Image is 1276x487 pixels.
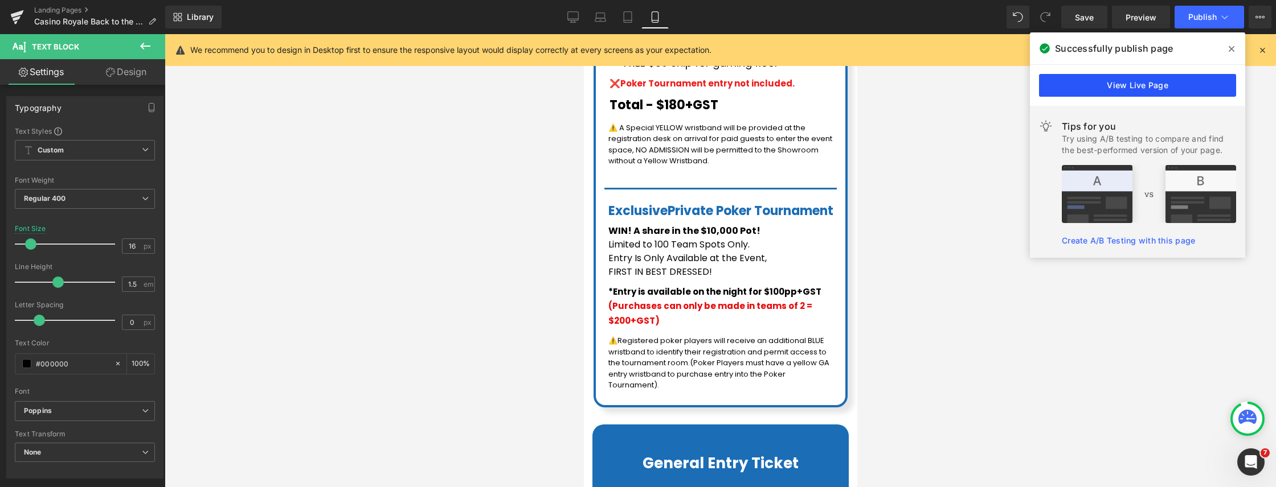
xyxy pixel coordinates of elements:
[190,44,711,56] p: We recommend you to design in Desktop first to ensure the responsive layout would display correct...
[38,146,64,155] b: Custom
[24,323,246,356] span: (Poker Players must have a yellow GA entry wristband to purchase entry into the Poker Tournament).
[15,387,155,395] div: Font
[1062,133,1236,156] div: Try using A/B testing to compare and find the best-performed version of your page.
[1039,74,1236,97] a: View Live Page
[24,266,228,292] span: (Purchases can only be made in teams of 2 = $200+GST)
[26,62,134,80] span: Total - $180+GST
[85,59,167,85] a: Design
[15,126,155,135] div: Text Styles
[587,6,614,28] a: Laptop
[24,231,253,245] p: FIRST IN BEST DRESSED!
[15,263,155,271] div: Line Height
[1112,6,1170,28] a: Preview
[15,430,155,438] div: Text Transform
[1062,165,1236,223] img: tip.png
[36,43,211,55] span: Poker Tournament entry not included.
[32,42,79,51] span: Text Block
[26,43,253,56] p: ❌
[144,319,153,326] span: px
[1249,6,1271,28] button: More
[24,301,253,357] p: ⚠️
[1062,236,1195,245] a: Create A/B Testing with this page
[15,301,155,309] div: Letter Spacing
[84,168,244,185] span: Private Poker Tournamen
[24,448,42,456] b: None
[1175,6,1244,28] button: Publish
[614,6,641,28] a: Tablet
[1261,448,1270,457] span: 7
[144,280,153,288] span: em
[24,301,243,334] span: Registered poker players will receive an additional BLUE wristband to identify their registration...
[165,6,222,28] a: New Library
[36,357,109,370] input: Color
[26,5,253,21] li: 5-hour drinks package
[24,88,248,133] span: A Special YELLOW wristband will be provided at the registration desk on arrival for paid guests t...
[559,6,587,28] a: Desktop
[15,97,62,113] div: Typography
[24,168,76,185] span: Exclusiv
[59,419,215,439] span: General Entry Ticket
[24,406,52,416] i: Poppins
[15,176,155,184] div: Font Weight
[24,190,177,203] span: WIN! A share in the $10,000 Pot!
[24,194,66,203] b: Regular 400
[1034,6,1057,28] button: Redo
[76,168,84,185] span: e
[24,217,253,231] p: Entry Is Only Available at the Event,
[641,6,669,28] a: Mobile
[1188,13,1217,22] span: Publish
[24,88,253,133] p: ⚠️
[15,225,46,233] div: Font Size
[24,251,238,263] span: *Entry is available on the night for $100pp+GST
[15,339,155,347] div: Text Color
[1237,448,1265,476] iframe: Intercom live chat
[1126,11,1156,23] span: Preview
[34,17,144,26] span: Casino Royale Back to the 80’s
[1055,42,1173,55] span: Successfully publish page
[1075,11,1094,23] span: Save
[26,21,253,38] li: FREE $50 chip for gaming floor
[1007,6,1029,28] button: Undo
[34,6,165,15] a: Landing Pages
[127,354,154,374] div: %
[144,242,153,250] span: px
[24,204,253,217] p: Limited to 100 Team Spots Only.
[1062,119,1236,133] div: Tips for you
[1039,119,1053,133] img: light.svg
[187,12,214,22] span: Library
[244,168,250,185] span: t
